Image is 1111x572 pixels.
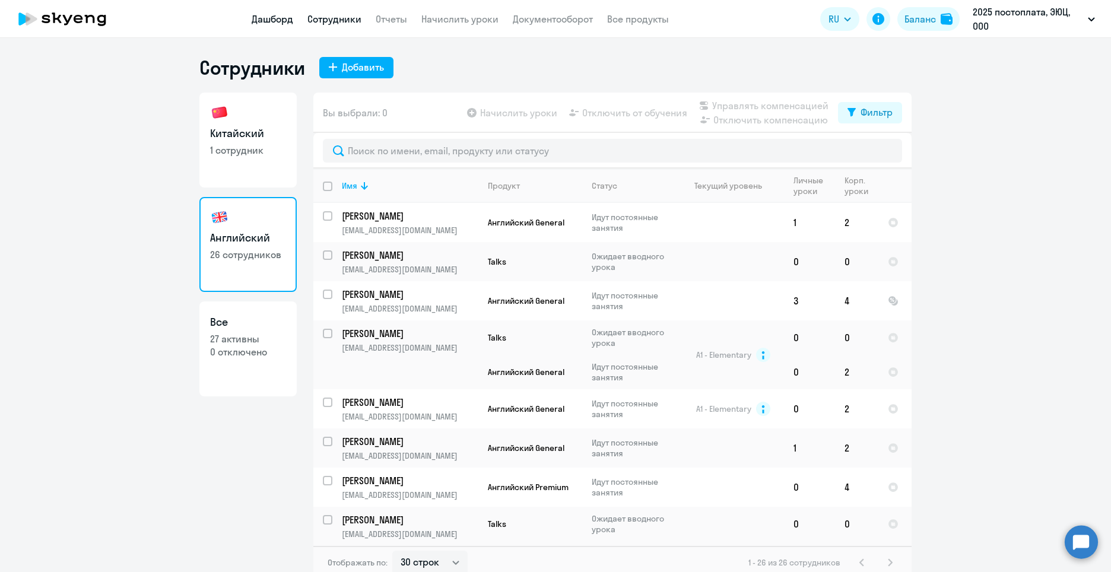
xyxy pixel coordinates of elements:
[342,435,478,448] a: [PERSON_NAME]
[838,102,902,123] button: Фильтр
[835,355,878,389] td: 2
[376,13,407,25] a: Отчеты
[592,327,673,348] p: Ожидает вводного урока
[904,12,936,26] div: Баланс
[199,93,297,188] a: Китайский1 сотрудник
[784,355,835,389] td: 0
[488,443,564,453] span: Английский General
[835,203,878,242] td: 2
[342,450,478,461] p: [EMAIL_ADDRESS][DOMAIN_NAME]
[342,396,478,409] a: [PERSON_NAME]
[342,264,478,275] p: [EMAIL_ADDRESS][DOMAIN_NAME]
[488,519,506,529] span: Talks
[210,230,286,246] h3: Английский
[861,105,893,119] div: Фильтр
[592,290,673,312] p: Идут постоянные занятия
[784,281,835,320] td: 3
[784,203,835,242] td: 1
[488,482,569,492] span: Английский Premium
[342,180,478,191] div: Имя
[488,295,564,306] span: Английский General
[210,208,229,227] img: english
[421,13,499,25] a: Начислить уроки
[784,389,835,428] td: 0
[592,212,673,233] p: Идут постоянные занятия
[835,468,878,507] td: 4
[199,56,305,80] h1: Сотрудники
[592,251,673,272] p: Ожидает вводного урока
[835,507,878,541] td: 0
[592,476,673,498] p: Идут постоянные занятия
[513,13,593,25] a: Документооборот
[199,197,297,292] a: Английский26 сотрудников
[592,437,673,459] p: Идут постоянные занятия
[342,435,476,448] p: [PERSON_NAME]
[342,288,476,301] p: [PERSON_NAME]
[323,139,902,163] input: Поиск по имени, email, продукту или статусу
[342,60,384,74] div: Добавить
[592,513,673,535] p: Ожидает вводного урока
[488,332,506,343] span: Talks
[323,106,388,120] span: Вы выбрали: 0
[199,301,297,396] a: Все27 активны0 отключено
[784,507,835,541] td: 0
[252,13,293,25] a: Дашборд
[342,513,478,526] a: [PERSON_NAME]
[748,557,840,568] span: 1 - 26 из 26 сотрудников
[342,249,476,262] p: [PERSON_NAME]
[829,12,839,26] span: RU
[342,411,478,422] p: [EMAIL_ADDRESS][DOMAIN_NAME]
[342,209,478,223] a: [PERSON_NAME]
[820,7,859,31] button: RU
[793,175,834,196] div: Личные уроки
[835,281,878,320] td: 4
[845,175,878,196] div: Корп. уроки
[941,13,953,25] img: balance
[342,288,478,301] a: [PERSON_NAME]
[784,320,835,355] td: 0
[696,403,751,414] span: A1 - Elementary
[210,144,286,157] p: 1 сотрудник
[592,180,617,191] div: Статус
[607,13,669,25] a: Все продукты
[319,57,393,78] button: Добавить
[488,403,564,414] span: Английский General
[342,303,478,314] p: [EMAIL_ADDRESS][DOMAIN_NAME]
[342,474,476,487] p: [PERSON_NAME]
[210,314,286,330] h3: Все
[342,513,476,526] p: [PERSON_NAME]
[342,180,357,191] div: Имя
[210,332,286,345] p: 27 активны
[210,345,286,358] p: 0 отключено
[342,225,478,236] p: [EMAIL_ADDRESS][DOMAIN_NAME]
[967,5,1101,33] button: 2025 постоплата, ЭЮЦ, ООО
[342,396,476,409] p: [PERSON_NAME]
[210,248,286,261] p: 26 сотрудников
[694,180,762,191] div: Текущий уровень
[835,389,878,428] td: 2
[835,428,878,468] td: 2
[342,474,478,487] a: [PERSON_NAME]
[592,398,673,420] p: Идут постоянные занятия
[210,126,286,141] h3: Китайский
[488,217,564,228] span: Английский General
[488,367,564,377] span: Английский General
[488,180,520,191] div: Продукт
[342,327,478,340] a: [PERSON_NAME]
[784,428,835,468] td: 1
[488,256,506,267] span: Talks
[307,13,361,25] a: Сотрудники
[342,490,478,500] p: [EMAIL_ADDRESS][DOMAIN_NAME]
[973,5,1083,33] p: 2025 постоплата, ЭЮЦ, ООО
[342,249,478,262] a: [PERSON_NAME]
[696,349,751,360] span: A1 - Elementary
[592,361,673,383] p: Идут постоянные занятия
[342,342,478,353] p: [EMAIL_ADDRESS][DOMAIN_NAME]
[784,468,835,507] td: 0
[328,557,388,568] span: Отображать по:
[897,7,960,31] a: Балансbalance
[342,327,476,340] p: [PERSON_NAME]
[835,320,878,355] td: 0
[835,242,878,281] td: 0
[342,209,476,223] p: [PERSON_NAME]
